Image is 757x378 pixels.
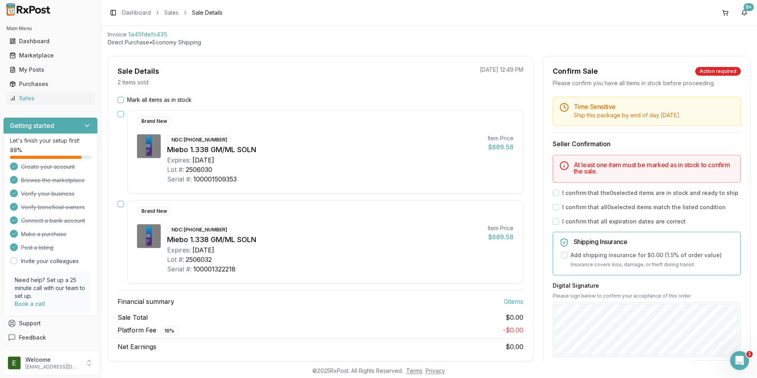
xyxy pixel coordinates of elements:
span: Financial summary [118,297,174,306]
span: Create your account [21,163,75,171]
a: Sales [164,9,179,17]
span: Verify beneficial owners [21,203,85,211]
nav: breadcrumb [122,9,223,17]
div: 2506032 [186,255,212,264]
div: 10 % [160,326,179,335]
h3: Seller Confirmation [553,139,741,149]
h5: At least one item must be marked as in stock to confirm the sale. [574,162,734,174]
span: 1 [746,351,753,357]
span: Feedback [19,334,46,342]
a: My Posts [6,63,95,77]
p: Insurance covers loss, damage, or theft during transit. [571,261,734,269]
span: 88 % [10,146,22,154]
p: [DATE] 12:49 PM [480,66,523,74]
div: 100001509353 [193,174,237,184]
div: Expires: [167,155,191,165]
img: Miebo 1.338 GM/ML SOLN [137,224,161,248]
div: Marketplace [10,52,91,59]
button: Support [3,316,98,330]
div: [DATE] [192,245,214,255]
p: Welcome [25,356,80,364]
span: Connect a bank account [21,217,85,225]
a: Dashboard [6,34,95,48]
p: [EMAIL_ADDRESS][DOMAIN_NAME] [25,364,80,370]
p: 2 items sold [118,78,148,86]
div: Dashboard [10,37,91,45]
button: My Posts [3,63,98,76]
button: Feedback [3,330,98,345]
span: Sale Total [118,313,148,322]
p: Need help? Set up a 25 minute call with our team to set up. [15,276,86,300]
div: Serial #: [167,174,192,184]
p: Let's finish your setup first! [10,137,91,145]
img: Miebo 1.338 GM/ML SOLN [137,134,161,158]
div: Miebo 1.338 GM/ML SOLN [167,144,481,155]
span: Net Earnings [118,342,156,351]
div: Purchases [10,80,91,88]
div: Miebo 1.338 GM/ML SOLN [167,234,481,245]
button: Clear Signature [691,360,741,374]
span: $0.00 [506,343,523,351]
span: Sale Details [192,9,223,17]
span: Make a purchase [21,230,67,238]
div: $689.58 [488,142,514,152]
span: Browse the marketplace [21,176,85,184]
div: Item Price [488,224,514,232]
h2: Main Menu [6,25,95,32]
span: 0 item s [504,297,523,306]
div: 9+ [744,3,754,11]
img: User avatar [8,357,21,369]
div: 2506030 [186,165,212,174]
div: Expires: [167,245,191,255]
div: NDC: [PHONE_NUMBER] [167,225,232,234]
div: Lot #: [167,255,184,264]
a: Terms [406,367,422,374]
div: NDC: [PHONE_NUMBER] [167,136,232,144]
div: Confirm Sale [553,66,598,77]
span: 1a45fdefc435 [128,31,167,38]
span: $0.00 [506,313,523,322]
div: Please confirm you have all items in stock before proceeding [553,79,741,87]
h5: Time Sensitive [574,103,734,110]
div: Serial #: [167,264,192,274]
a: Book a call [15,300,45,307]
div: Action required [695,67,741,76]
h3: Digital Signature [553,282,741,290]
a: Purchases [6,77,95,91]
span: - $0.00 [503,326,523,334]
a: Marketplace [6,48,95,63]
div: Brand New [137,207,171,216]
a: Sales [6,91,95,105]
label: I confirm that the 0 selected items are in stock and ready to ship [562,189,738,197]
img: RxPost Logo [3,3,54,16]
a: Invite your colleagues [21,257,79,265]
span: Post a listing [21,244,53,252]
button: 9+ [738,6,751,19]
div: Brand New [137,117,171,126]
button: Marketplace [3,49,98,62]
p: Direct Purchase • Economy Shipping [108,38,751,46]
div: Invoice [108,31,127,38]
button: Dashboard [3,35,98,48]
div: 100001322218 [193,264,236,274]
label: I confirm that all 0 selected items match the listed condition [562,203,726,211]
label: Add shipping insurance for $0.00 ( 1.5 % of order value) [571,251,722,259]
span: Ship this package by end of day [DATE] . [574,112,681,118]
h3: Getting started [10,121,54,130]
div: Item Price [488,134,514,142]
div: Sales [10,94,91,102]
button: Purchases [3,78,98,90]
div: Sale Details [118,66,159,77]
a: Privacy [426,367,445,374]
div: My Posts [10,66,91,74]
label: I confirm that all expiration dates are correct [562,218,686,225]
h5: Shipping Insurance [574,239,734,245]
p: Please sign below to confirm your acceptance of this order [553,293,741,299]
div: $689.58 [488,232,514,242]
iframe: Intercom live chat [730,351,749,370]
div: [DATE] [192,155,214,165]
button: Sales [3,92,98,105]
span: Platform Fee [118,325,179,335]
div: Lot #: [167,165,184,174]
label: Mark all items as in stock [127,96,192,104]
